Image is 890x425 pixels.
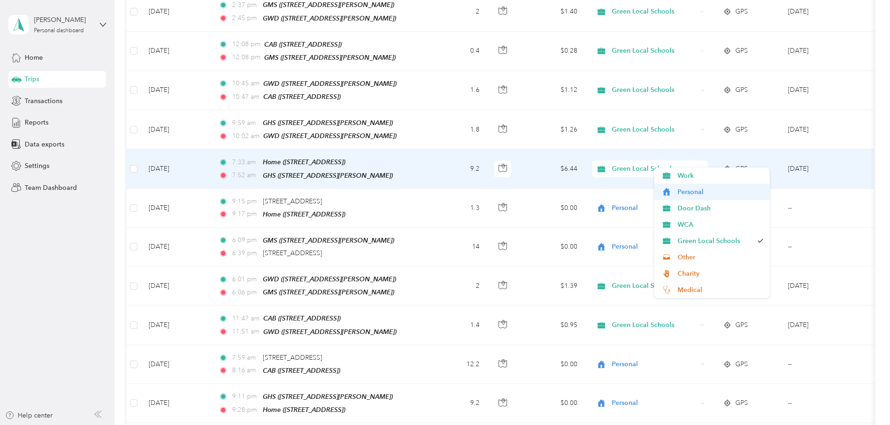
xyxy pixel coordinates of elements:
span: Charity [678,269,764,279]
span: Reports [25,118,48,127]
span: Green Local Schools [612,164,697,174]
span: Team Dashboard [25,183,77,193]
span: GMS ([STREET_ADDRESS][PERSON_NAME]) [263,288,394,296]
span: CAB ([STREET_ADDRESS]) [263,314,341,322]
td: [DATE] [141,266,211,306]
td: $0.00 [520,189,585,228]
span: GHS ([STREET_ADDRESS][PERSON_NAME]) [263,119,393,126]
td: $0.95 [520,306,585,345]
span: Trips [25,74,39,84]
span: Home ([STREET_ADDRESS]) [263,158,345,166]
td: $0.28 [520,32,585,71]
span: Home ([STREET_ADDRESS]) [263,406,345,413]
td: [DATE] [141,306,211,345]
span: 6:39 pm [232,248,259,258]
span: CAB ([STREET_ADDRESS]) [263,93,341,100]
td: [DATE] [141,345,211,384]
span: Green Local Schools [678,236,753,246]
span: Personal [678,187,764,197]
td: [DATE] [141,384,211,423]
span: Door Dash [678,203,764,213]
span: Home ([STREET_ADDRESS]) [263,210,345,218]
span: GWD ([STREET_ADDRESS][PERSON_NAME]) [263,80,397,87]
td: [DATE] [141,228,211,266]
span: GPS [735,359,748,369]
td: -- [780,345,865,384]
td: -- [780,228,865,266]
span: 6:01 pm [232,274,259,285]
span: Green Local Schools [612,125,697,135]
td: 2 [425,266,487,306]
td: [DATE] [141,110,211,149]
span: 9:17 pm [232,209,259,219]
span: GWD ([STREET_ADDRESS][PERSON_NAME]) [263,328,397,335]
td: [DATE] [141,32,211,71]
td: $0.00 [520,228,585,266]
span: GPS [735,125,748,135]
span: Other [678,252,764,262]
span: Personal [612,242,697,252]
span: GPS [735,7,748,17]
span: 7:59 am [232,353,259,363]
div: Personal dashboard [34,28,84,34]
span: GMS ([STREET_ADDRESS][PERSON_NAME]) [263,237,394,244]
td: 9.2 [425,384,487,423]
td: 12.2 [425,345,487,384]
span: GPS [735,320,748,330]
span: GMS ([STREET_ADDRESS][PERSON_NAME]) [263,1,394,8]
div: [PERSON_NAME] [34,15,92,25]
td: Aug 2025 [780,266,865,306]
td: 14 [425,228,487,266]
span: 9:11 pm [232,391,259,402]
td: 1.8 [425,110,487,149]
span: Green Local Schools [612,281,697,291]
span: 6:09 pm [232,235,259,245]
td: Aug 2025 [780,110,865,149]
span: 10:47 am [232,92,260,102]
span: Personal [612,398,697,408]
span: Green Local Schools [612,7,697,17]
span: GPS [735,46,748,56]
span: Personal [612,359,697,369]
td: 1.3 [425,189,487,228]
td: 0.4 [425,32,487,71]
span: 9:59 am [232,118,259,128]
td: [DATE] [141,71,211,110]
span: GHS ([STREET_ADDRESS][PERSON_NAME]) [263,172,393,179]
span: Green Local Schools [612,46,697,56]
span: 7:33 am [232,157,259,167]
span: Green Local Schools [612,320,697,330]
td: -- [780,384,865,423]
span: WCA [678,220,764,230]
td: $1.26 [520,110,585,149]
td: 1.6 [425,71,487,110]
span: Personal [612,203,697,213]
span: Transactions [25,96,62,106]
span: GWD ([STREET_ADDRESS][PERSON_NAME]) [263,132,397,139]
td: [DATE] [141,189,211,228]
span: GWD ([STREET_ADDRESS][PERSON_NAME]) [263,275,396,283]
span: 8:16 am [232,365,259,376]
span: CAB ([STREET_ADDRESS]) [263,367,340,374]
td: Aug 2025 [780,32,865,71]
td: Aug 2025 [780,149,865,188]
td: [DATE] [141,149,211,188]
span: Settings [25,161,49,171]
span: 6:06 pm [232,287,259,298]
span: GHS ([STREET_ADDRESS][PERSON_NAME]) [263,393,393,400]
span: 11:47 am [232,314,260,324]
span: [STREET_ADDRESS] [263,354,322,362]
iframe: Everlance-gr Chat Button Frame [838,373,890,425]
span: CAB ([STREET_ADDRESS]) [264,41,342,48]
span: 12:08 pm [232,39,260,49]
span: Home [25,53,43,63]
td: $0.00 [520,345,585,384]
td: $1.39 [520,266,585,306]
button: Help center [5,411,53,420]
span: 11:51 am [232,327,260,337]
td: 9.2 [425,149,487,188]
span: 2:45 pm [232,13,259,23]
span: 9:28 pm [232,405,259,415]
td: $6.44 [520,149,585,188]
